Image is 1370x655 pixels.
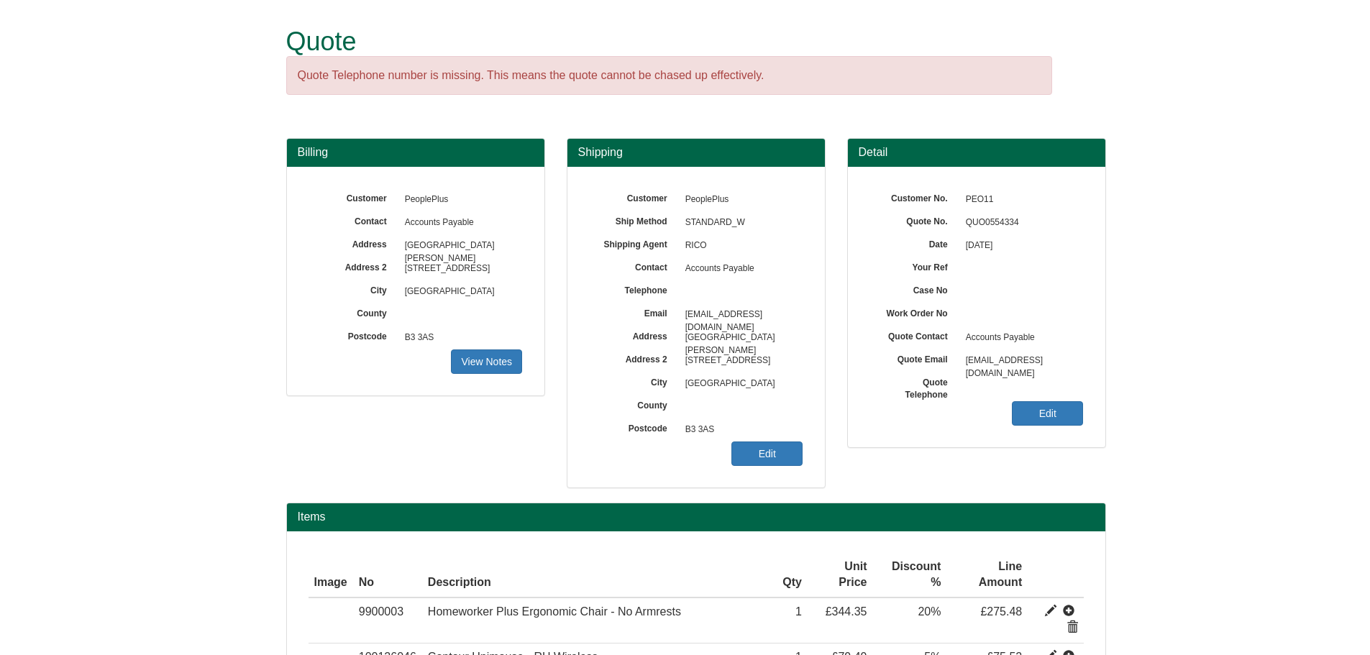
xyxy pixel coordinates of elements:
span: [GEOGRAPHIC_DATA][PERSON_NAME] [398,234,523,257]
label: Customer [589,188,678,205]
span: PEO11 [959,188,1084,211]
label: Address [309,234,398,251]
label: County [309,303,398,320]
span: [GEOGRAPHIC_DATA] [398,280,523,303]
label: Work Order No [869,303,959,320]
label: Contact [309,211,398,228]
th: Unit Price [808,553,873,598]
span: Accounts Payable [678,257,803,280]
a: Edit [731,441,803,466]
td: 9900003 [353,597,422,643]
th: Description [422,553,777,598]
span: 1 [795,605,802,618]
label: Postcode [309,326,398,343]
label: Customer No. [869,188,959,205]
span: £344.35 [826,605,867,618]
h1: Quote [286,27,1052,56]
th: Discount % [872,553,946,598]
span: [GEOGRAPHIC_DATA] [678,372,803,395]
label: Ship Method [589,211,678,228]
label: Address [589,326,678,343]
span: [STREET_ADDRESS] [678,349,803,372]
span: [DATE] [959,234,1084,257]
span: [EMAIL_ADDRESS][DOMAIN_NAME] [959,349,1084,372]
span: £275.48 [980,605,1022,618]
label: Your Ref [869,257,959,274]
label: Postcode [589,418,678,435]
label: Case No [869,280,959,297]
h3: Shipping [578,146,814,159]
th: No [353,553,422,598]
span: QUO0554334 [959,211,1084,234]
span: RICO [678,234,803,257]
label: Contact [589,257,678,274]
th: Image [309,553,353,598]
th: Qty [777,553,808,598]
label: Telephone [589,280,678,297]
span: PeoplePlus [678,188,803,211]
span: [STREET_ADDRESS] [398,257,523,280]
label: Address 2 [309,257,398,274]
label: City [309,280,398,297]
span: [GEOGRAPHIC_DATA][PERSON_NAME] [678,326,803,349]
label: Quote Telephone [869,372,959,401]
span: B3 3AS [398,326,523,349]
div: Quote Telephone number is missing. This means the quote cannot be chased up effectively. [286,56,1052,96]
a: View Notes [451,349,522,374]
span: Homeworker Plus Ergonomic Chair - No Armrests [428,605,681,618]
label: Date [869,234,959,251]
h2: Items [298,510,1095,523]
span: STANDARD_W [678,211,803,234]
span: PeoplePlus [398,188,523,211]
span: B3 3AS [678,418,803,441]
label: Quote Contact [869,326,959,343]
label: City [589,372,678,389]
label: Email [589,303,678,320]
span: Accounts Payable [398,211,523,234]
label: Address 2 [589,349,678,366]
h3: Detail [859,146,1095,159]
label: Quote No. [869,211,959,228]
label: Quote Email [869,349,959,366]
label: County [589,395,678,412]
span: [EMAIL_ADDRESS][DOMAIN_NAME] [678,303,803,326]
th: Line Amount [946,553,1028,598]
label: Shipping Agent [589,234,678,251]
label: Customer [309,188,398,205]
a: Edit [1012,401,1083,426]
h3: Billing [298,146,534,159]
span: Accounts Payable [959,326,1084,349]
span: 20% [918,605,941,618]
